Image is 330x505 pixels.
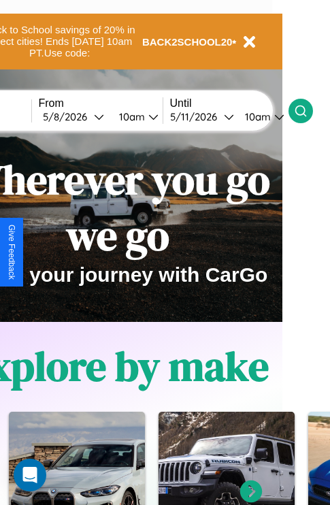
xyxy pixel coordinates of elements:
button: 5/8/2026 [39,110,108,124]
div: 10am [238,110,274,123]
div: 10am [112,110,148,123]
div: 5 / 8 / 2026 [43,110,94,123]
label: Until [170,97,288,110]
div: Give Feedback [7,225,16,280]
button: 10am [108,110,163,124]
b: BACK2SCHOOL20 [142,36,233,48]
div: Open Intercom Messenger [14,459,46,491]
div: 5 / 11 / 2026 [170,110,224,123]
button: 10am [234,110,288,124]
label: From [39,97,163,110]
